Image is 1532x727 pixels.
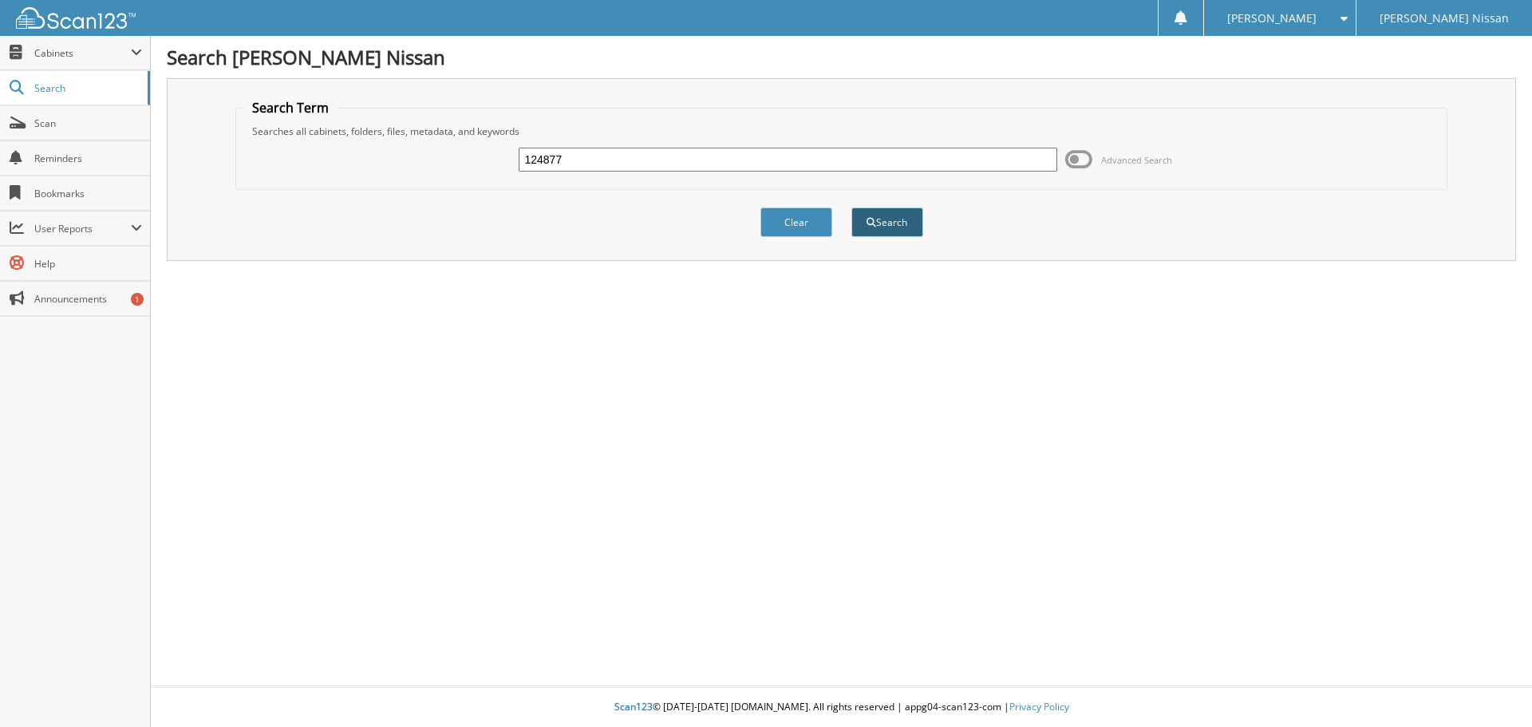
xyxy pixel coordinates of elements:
[151,688,1532,727] div: © [DATE]-[DATE] [DOMAIN_NAME]. All rights reserved | appg04-scan123-com |
[34,292,142,306] span: Announcements
[1227,14,1317,23] span: [PERSON_NAME]
[34,152,142,165] span: Reminders
[1101,154,1172,166] span: Advanced Search
[1452,650,1532,727] iframe: Chat Widget
[614,700,653,713] span: Scan123
[167,44,1516,70] h1: Search [PERSON_NAME] Nissan
[16,7,136,29] img: scan123-logo-white.svg
[34,81,140,95] span: Search
[34,257,142,271] span: Help
[760,207,832,237] button: Clear
[34,117,142,130] span: Scan
[34,187,142,200] span: Bookmarks
[244,99,337,117] legend: Search Term
[851,207,923,237] button: Search
[1009,700,1069,713] a: Privacy Policy
[1380,14,1509,23] span: [PERSON_NAME] Nissan
[131,293,144,306] div: 1
[34,46,131,60] span: Cabinets
[34,222,131,235] span: User Reports
[244,124,1439,138] div: Searches all cabinets, folders, files, metadata, and keywords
